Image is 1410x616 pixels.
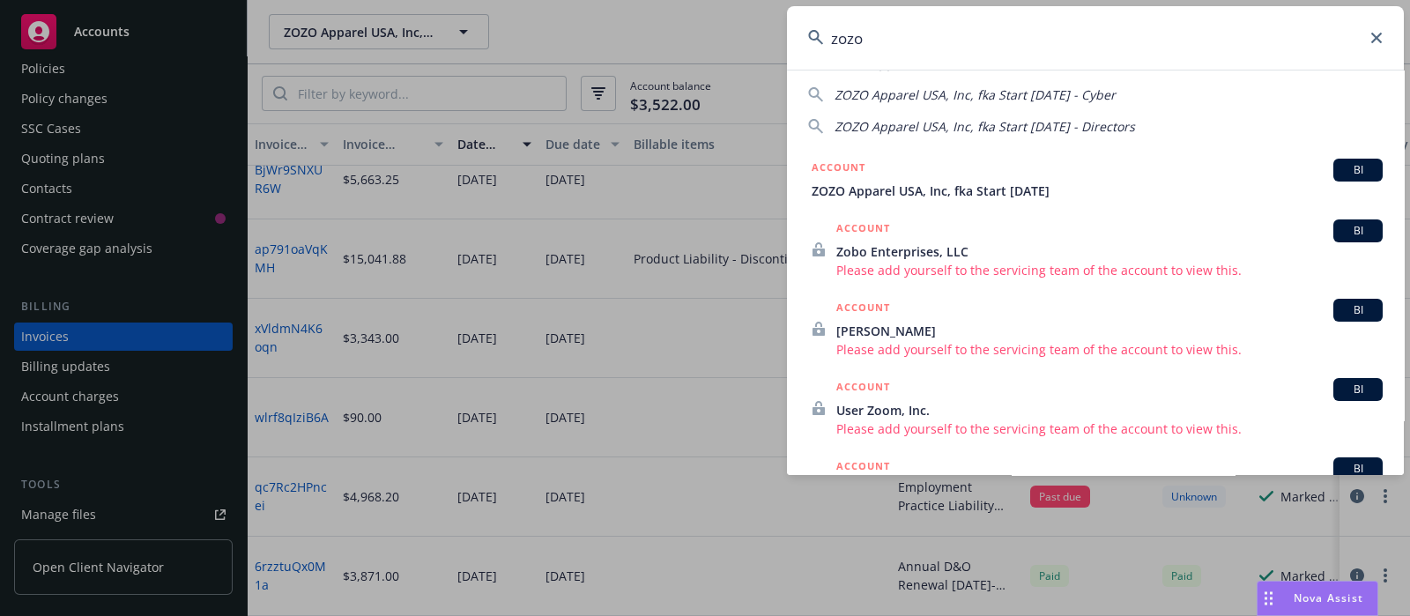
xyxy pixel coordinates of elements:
[787,6,1404,70] input: Search...
[836,401,1383,419] span: User Zoom, Inc.
[1340,461,1376,477] span: BI
[1340,382,1376,397] span: BI
[836,219,890,241] h5: ACCOUNT
[1257,581,1378,616] button: Nova Assist
[1340,302,1376,318] span: BI
[836,419,1383,438] span: Please add yourself to the servicing team of the account to view this.
[787,289,1404,368] a: ACCOUNTBI[PERSON_NAME]Please add yourself to the servicing team of the account to view this.
[812,182,1383,200] span: ZOZO Apparel USA, Inc, fka Start [DATE]
[836,457,890,479] h5: ACCOUNT
[1340,223,1376,239] span: BI
[787,368,1404,448] a: ACCOUNTBIUser Zoom, Inc.Please add yourself to the servicing team of the account to view this.
[1258,582,1280,615] div: Drag to move
[787,210,1404,289] a: ACCOUNTBIZobo Enterprises, LLCPlease add yourself to the servicing team of the account to view this.
[836,261,1383,279] span: Please add yourself to the servicing team of the account to view this.
[787,448,1404,527] a: ACCOUNTBI
[1340,162,1376,178] span: BI
[836,322,1383,340] span: [PERSON_NAME]
[787,149,1404,210] a: ACCOUNTBIZOZO Apparel USA, Inc, fka Start [DATE]
[812,159,865,180] h5: ACCOUNT
[836,378,890,399] h5: ACCOUNT
[835,86,1116,103] span: ZOZO Apparel USA, Inc, fka Start [DATE] - Cyber
[835,118,1135,135] span: ZOZO Apparel USA, Inc, fka Start [DATE] - Directors
[836,299,890,320] h5: ACCOUNT
[836,340,1383,359] span: Please add yourself to the servicing team of the account to view this.
[836,242,1383,261] span: Zobo Enterprises, LLC
[1294,590,1363,605] span: Nova Assist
